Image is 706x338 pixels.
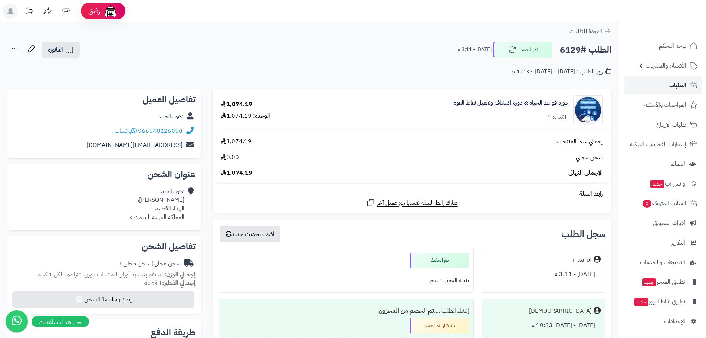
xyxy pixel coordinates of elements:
[378,306,434,315] b: تم الخصم من المخزون
[547,113,568,122] div: الكمية: 1
[659,41,686,51] span: لوحة التحكم
[120,259,154,268] span: ( شحن مجاني )
[560,42,611,58] h2: الطلب #6129
[574,95,602,125] img: 1753107379-WhatsApp%20Image%202025-07-21%20at%205.05.26%20PM-90x90.jpeg
[42,42,80,58] a: الفاتورة
[624,293,702,311] a: تطبيق نقاط البيعجديد
[87,141,183,150] a: [EMAIL_ADDRESS][DOMAIN_NAME]
[486,267,601,282] div: [DATE] - 3:11 م
[624,234,702,252] a: التقارير
[103,4,118,19] img: ai-face.png
[37,270,163,279] span: لم تقم بتحديد أوزان للمنتجات ، وزن افتراضي للكل 1 كجم
[144,279,196,288] small: 1 قطعة
[486,318,601,333] div: [DATE] - [DATE] 10:33 م
[624,135,702,153] a: إشعارات التحويلات البنكية
[20,4,38,20] a: تحديثات المنصة
[115,127,137,135] a: واتساب
[624,273,702,291] a: تطبيق المتجرجديد
[671,159,685,169] span: العملاء
[642,198,686,209] span: السلات المتروكة
[624,116,702,134] a: طلبات الإرجاع
[377,199,458,207] span: شارك رابط السلة نفسها مع عميل آخر
[13,95,196,104] h2: تفاصيل العميل
[671,237,685,248] span: التقارير
[624,76,702,94] a: الطلبات
[410,318,469,333] div: بانتظار المراجعة
[624,312,702,330] a: الإعدادات
[641,277,685,287] span: تطبيق المتجر
[561,230,605,239] h3: سجل الطلب
[221,137,252,146] span: 1,074.19
[220,226,280,242] button: أضف تحديث جديد
[410,253,469,268] div: تم التنفيذ
[669,80,686,91] span: الطلبات
[568,169,603,177] span: الإجمالي النهائي
[656,119,686,130] span: طلبات الإرجاع
[650,178,685,189] span: وآتس آب
[624,175,702,193] a: وآتس آبجديد
[529,307,592,315] div: [DEMOGRAPHIC_DATA]
[88,7,100,16] span: رفيق
[624,37,702,55] a: لوحة التحكم
[664,316,685,326] span: الإعدادات
[512,68,611,76] div: تاريخ الطلب : [DATE] - [DATE] 10:33 م
[640,257,685,268] span: التطبيقات والخدمات
[223,304,469,318] div: إنشاء الطلب ....
[624,194,702,212] a: السلات المتروكة0
[644,100,686,110] span: المراجعات والأسئلة
[366,198,458,207] a: شارك رابط السلة نفسها مع عميل آخر
[572,256,592,264] div: maarof
[646,60,686,71] span: الأقسام والمنتجات
[457,46,492,53] small: [DATE] - 3:11 م
[624,214,702,232] a: أدوات التسويق
[13,170,196,179] h2: عنوان الشحن
[138,127,183,135] a: 966540226050
[624,253,702,271] a: التطبيقات والخدمات
[158,112,183,121] a: زهور بالعبيد
[221,153,239,162] span: 0.00
[221,169,252,177] span: 1,074.19
[162,279,196,288] strong: إجمالي القطع:
[13,242,196,251] h2: تفاصيل الشحن
[643,200,651,208] span: 0
[634,296,685,307] span: تطبيق نقاط البيع
[576,153,603,162] span: شحن مجاني
[556,137,603,146] span: إجمالي سعر المنتجات
[650,180,664,188] span: جديد
[216,190,608,198] div: رابط السلة
[624,96,702,114] a: المراجعات والأسئلة
[151,328,196,337] h2: طريقة الدفع
[653,218,685,228] span: أدوات التسويق
[630,139,686,150] span: إشعارات التحويلات البنكية
[221,112,270,120] div: الوحدة: 1,074.19
[12,291,194,308] button: إصدار بوليصة الشحن
[493,42,552,58] button: تم التنفيذ
[130,187,184,221] div: زهور بالعبيد [PERSON_NAME]، الهدا، القصيم المملكة العربية السعودية
[120,259,181,268] div: شحن مجاني
[642,278,656,286] span: جديد
[624,155,702,173] a: العملاء
[223,273,469,288] div: تنبيه العميل : نعم
[569,27,611,36] a: العودة للطلبات
[569,27,602,36] span: العودة للطلبات
[48,45,63,54] span: الفاتورة
[454,99,568,107] a: دورة قواعد الحياة & دورة اكتشاف وتفعيل نقاط القوة
[164,270,196,279] strong: إجمالي الوزن:
[221,100,252,109] div: 1,074.19
[634,298,648,306] span: جديد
